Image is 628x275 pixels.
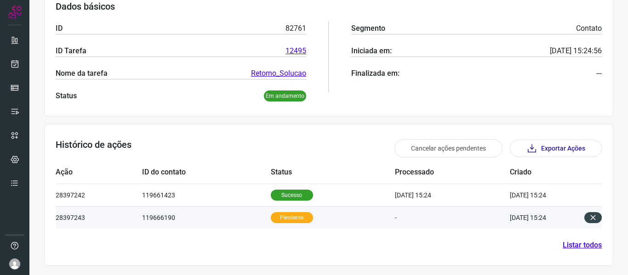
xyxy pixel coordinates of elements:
a: Retorno_Solucao [251,68,306,79]
p: 82761 [285,23,306,34]
h3: Dados básicos [56,1,602,12]
a: 12495 [285,45,306,56]
h3: Histórico de ações [56,139,131,157]
p: Sucesso [271,190,313,201]
p: Em andamento [264,90,306,101]
button: Exportar Ações [510,140,602,157]
td: 28397242 [56,184,142,206]
td: [DATE] 15:24 [510,184,574,206]
td: 119666190 [142,206,270,229]
td: Criado [510,161,574,184]
a: Listar todos [563,240,602,251]
p: Nome da tarefa [56,68,108,79]
p: Finalizada em: [351,68,400,79]
p: Pendente [271,212,313,223]
p: Segmento [351,23,385,34]
td: 28397243 [56,206,142,229]
td: Ação [56,161,142,184]
td: [DATE] 15:24 [395,184,510,206]
p: Status [56,90,77,101]
button: Cancelar ações pendentes [394,139,502,157]
p: Iniciada em: [351,45,392,56]
img: avatar-user-boy.jpg [9,258,20,269]
p: [DATE] 15:24:56 [550,45,602,56]
img: Logo [8,6,22,19]
td: [DATE] 15:24 [510,206,574,229]
td: Processado [395,161,510,184]
td: - [395,206,510,229]
p: ID [56,23,63,34]
td: 119661423 [142,184,270,206]
p: Contato [576,23,602,34]
td: ID do contato [142,161,270,184]
p: --- [596,68,602,79]
td: Status [271,161,395,184]
p: ID Tarefa [56,45,86,56]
